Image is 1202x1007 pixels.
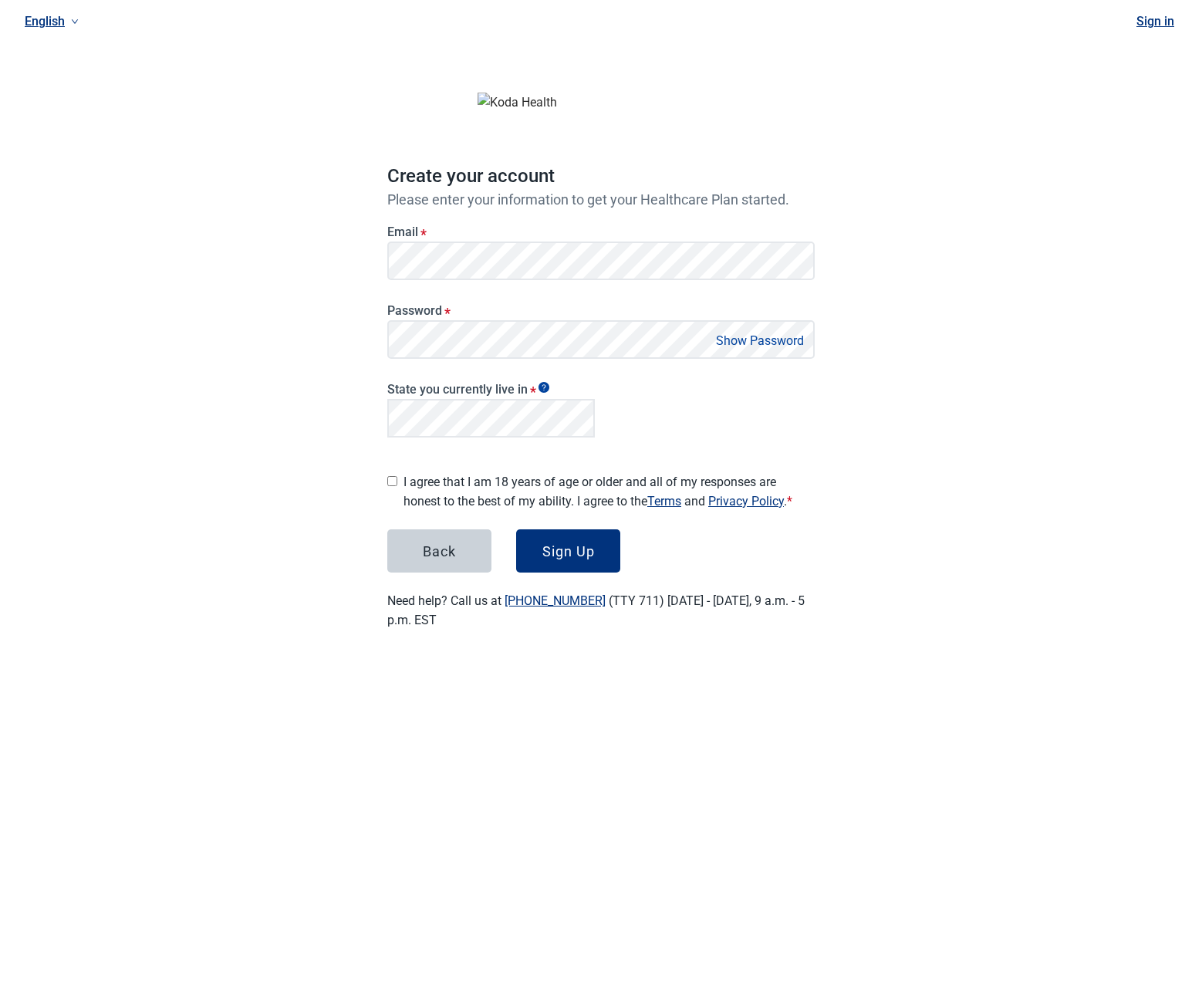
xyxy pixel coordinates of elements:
a: Current language: English [19,8,85,34]
span: down [71,18,79,25]
label: I agree that I am 18 years of age or older and all of my responses are honest to the best of my a... [403,472,815,511]
div: Back [423,543,456,559]
label: Email [387,225,815,239]
label: Need help? Call us at (TTY 711) [DATE] - [DATE], 9 a.m. - 5 p.m. EST [387,593,805,627]
a: [PHONE_NUMBER] [505,593,606,608]
span: Show tooltip [539,382,549,393]
div: Sign Up [542,543,595,559]
button: Sign Up [516,529,620,573]
button: Show Password [711,330,809,351]
a: Terms [647,494,681,509]
button: Back [387,529,491,573]
span: Required field [787,494,792,509]
label: State you currently live in [387,382,595,397]
h1: Create your account [387,162,815,191]
p: Please enter your information to get your Healthcare Plan started. [387,191,815,208]
label: Password [387,303,815,318]
a: Sign in [1136,14,1174,29]
img: Koda Health [478,93,724,112]
a: Privacy Policy [708,494,784,509]
main: Main content [350,25,852,667]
